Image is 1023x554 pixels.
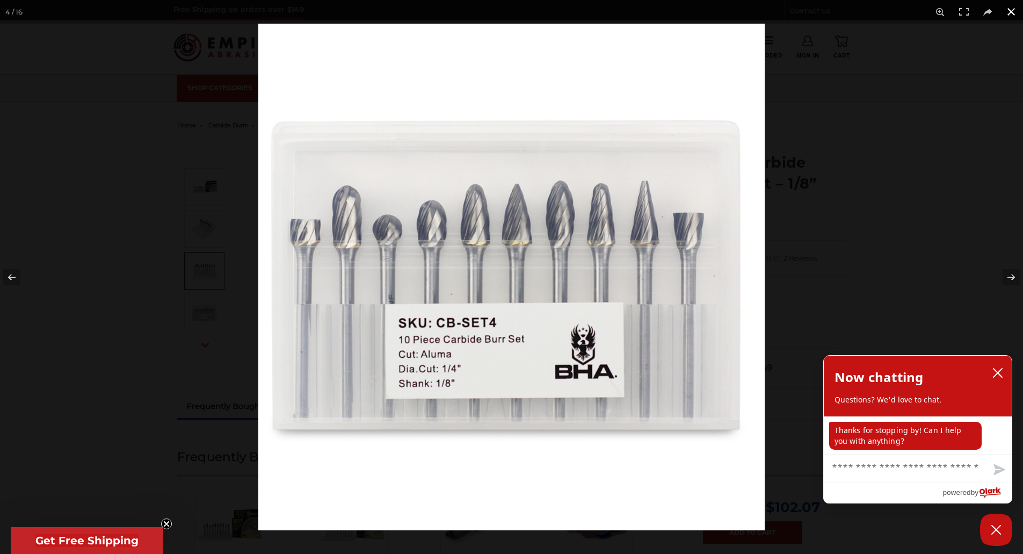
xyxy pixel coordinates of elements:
[35,534,139,547] span: Get Free Shipping
[824,416,1012,454] div: chat
[11,527,163,554] div: Get Free ShippingClose teaser
[989,365,1006,381] button: close chatbox
[161,519,172,529] button: Close teaser
[942,483,1012,503] a: Powered by Olark
[835,366,923,388] h2: Now chatting
[980,514,1012,546] button: Close Chatbox
[258,24,765,530] img: CB-SET4-1-8-Carbide-Burr-single-cut-10pcs-tungsten-bits-pack-aluma-cut__53201.1646325944.jpg
[829,422,982,450] p: Thanks for stopping by! Can I help you with anything?
[985,458,1012,483] button: Send message
[835,394,1001,405] p: Questions? We'd love to chat.
[942,486,970,499] span: powered
[971,486,978,499] span: by
[823,355,1012,503] div: olark chatbox
[985,250,1023,304] button: Next (arrow right)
